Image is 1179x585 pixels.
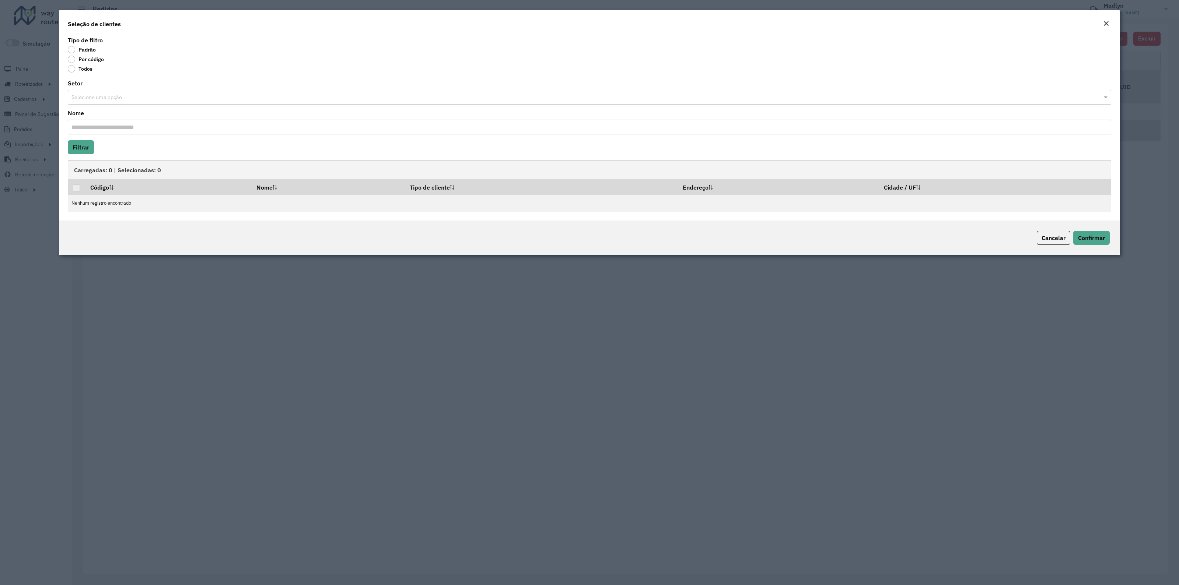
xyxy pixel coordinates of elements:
[68,195,1111,212] td: Nenhum registro encontrado
[68,79,83,88] label: Setor
[1078,234,1105,242] span: Confirmar
[68,65,92,73] label: Todos
[68,56,104,63] label: Por código
[1103,21,1109,27] em: Fechar
[68,140,94,154] button: Filtrar
[68,46,96,53] label: Padrão
[68,36,103,45] label: Tipo de filtro
[1037,231,1070,245] button: Cancelar
[68,20,121,28] h4: Seleção de clientes
[251,179,405,195] th: Nome
[405,179,678,195] th: Tipo de cliente
[68,109,84,117] label: Nome
[1073,231,1110,245] button: Confirmar
[85,179,251,195] th: Código
[68,160,1111,179] div: Carregadas: 0 | Selecionadas: 0
[678,179,879,195] th: Endereço
[879,179,1111,195] th: Cidade / UF
[1101,19,1111,29] button: Close
[1042,234,1066,242] span: Cancelar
